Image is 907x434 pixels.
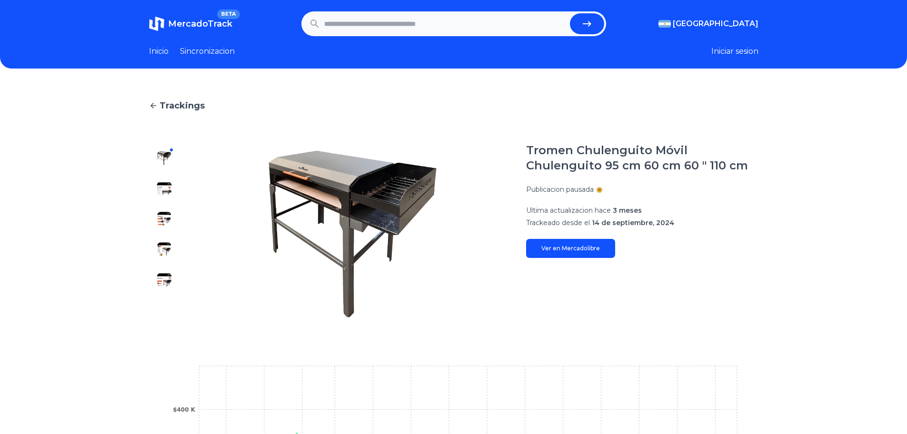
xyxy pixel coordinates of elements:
img: Tromen Chulenguito Móvil Chulenguito 95 cm 60 cm 60 " 110 cm [157,242,172,257]
tspan: $400 K [173,406,196,413]
img: Tromen Chulenguito Móvil Chulenguito 95 cm 60 cm 60 " 110 cm [157,150,172,166]
img: Tromen Chulenguito Móvil Chulenguito 95 cm 60 cm 60 " 110 cm [157,303,172,318]
span: 14 de septiembre, 2024 [592,218,674,227]
span: BETA [217,10,239,19]
span: Trackeado desde el [526,218,590,227]
a: Sincronizacion [180,46,235,57]
img: Tromen Chulenguito Móvil Chulenguito 95 cm 60 cm 60 " 110 cm [199,143,507,325]
span: MercadoTrack [168,19,232,29]
h1: Tromen Chulenguito Móvil Chulenguito 95 cm 60 cm 60 " 110 cm [526,143,758,173]
img: Tromen Chulenguito Móvil Chulenguito 95 cm 60 cm 60 " 110 cm [157,211,172,227]
img: Tromen Chulenguito Móvil Chulenguito 95 cm 60 cm 60 " 110 cm [157,181,172,196]
img: Tromen Chulenguito Móvil Chulenguito 95 cm 60 cm 60 " 110 cm [157,272,172,287]
img: Argentina [658,20,671,28]
a: Trackings [149,99,758,112]
button: Iniciar sesion [711,46,758,57]
p: Publicacion pausada [526,185,594,194]
span: Ultima actualizacion hace [526,206,611,215]
button: [GEOGRAPHIC_DATA] [658,18,758,30]
span: Trackings [159,99,205,112]
a: Ver en Mercadolibre [526,239,615,258]
span: [GEOGRAPHIC_DATA] [673,18,758,30]
a: MercadoTrackBETA [149,16,232,31]
span: 3 meses [613,206,642,215]
img: MercadoTrack [149,16,164,31]
a: Inicio [149,46,169,57]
